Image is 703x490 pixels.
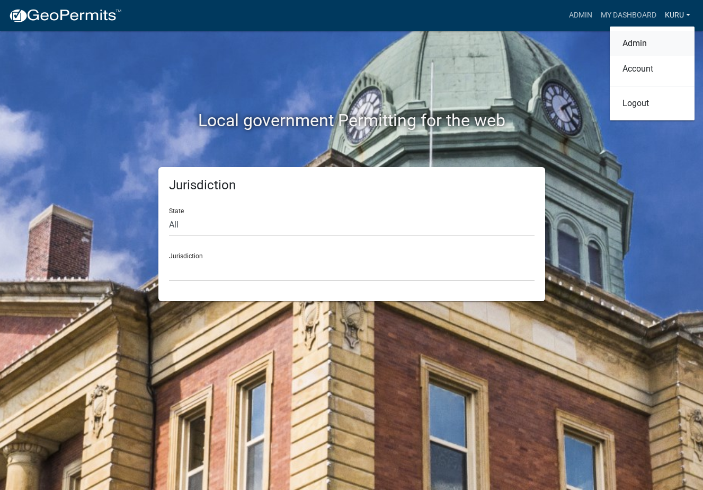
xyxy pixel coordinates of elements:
a: Admin [610,31,695,56]
a: Account [610,56,695,82]
h5: Jurisdiction [169,178,535,193]
a: Admin [565,5,597,25]
div: Kuru [610,27,695,120]
a: Kuru [661,5,695,25]
a: My Dashboard [597,5,661,25]
h2: Local government Permitting for the web [58,110,646,130]
a: Logout [610,91,695,116]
